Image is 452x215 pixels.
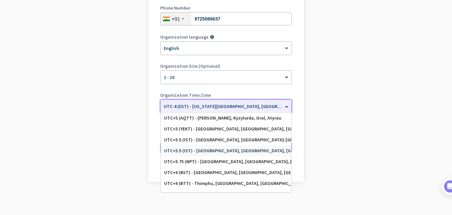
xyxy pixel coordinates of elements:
div: Options List [161,113,291,192]
div: UTC+6 (BST) - [GEOGRAPHIC_DATA], [GEOGRAPHIC_DATA], [GEOGRAPHIC_DATA], [GEOGRAPHIC_DATA] [164,170,288,175]
div: UTC+5.5 (IST) - [GEOGRAPHIC_DATA], [GEOGRAPHIC_DATA]-[GEOGRAPHIC_DATA], [GEOGRAPHIC_DATA], [GEOGR... [164,137,288,143]
div: UTC+5.75 (NPT) - [GEOGRAPHIC_DATA], [GEOGRAPHIC_DATA], [GEOGRAPHIC_DATA], [GEOGRAPHIC_DATA] [164,159,288,164]
i: help [210,35,214,39]
label: Organization Time Zone [160,93,292,97]
label: Phone Number [160,6,292,10]
div: UTC+5 (AQTT) - [PERSON_NAME], Kyzylorda, Oral, Atyrau [164,115,288,121]
div: Go back [160,165,292,170]
div: UTC+6 (BTT) - Thimphu, [GEOGRAPHIC_DATA], [GEOGRAPHIC_DATA], [GEOGRAPHIC_DATA] [164,181,288,186]
button: Create Organization [160,142,292,154]
label: Organization Size (Optional) [160,64,292,68]
div: UTC+6 (CST) - Ürümqi, Shihezi, Korla, [GEOGRAPHIC_DATA] [164,192,288,197]
div: +91 [172,16,180,22]
div: UTC+5.5 (IST) - [GEOGRAPHIC_DATA], [GEOGRAPHIC_DATA], [GEOGRAPHIC_DATA], [GEOGRAPHIC_DATA] [164,148,288,154]
div: UTC+5 (YEKT) - [GEOGRAPHIC_DATA], [GEOGRAPHIC_DATA], [GEOGRAPHIC_DATA], [GEOGRAPHIC_DATA] [164,126,288,132]
label: Organization language [160,35,208,39]
input: 74104 10123 [160,12,292,25]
